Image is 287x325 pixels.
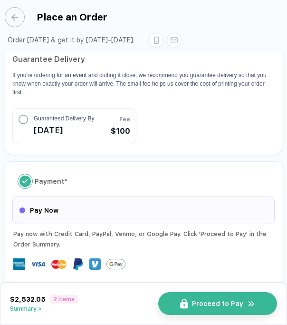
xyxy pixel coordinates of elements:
[30,203,58,218] span: Pay Now
[12,108,136,144] button: Guaranteed Delivery By[DATE]Fee$100
[8,36,134,44] div: Order [DATE] & get it by [DATE]–[DATE].
[34,123,94,138] span: [DATE]
[89,258,101,270] img: Venmo
[111,126,130,137] span: $100
[51,256,67,272] img: master-card
[247,299,256,308] img: icon
[72,258,84,270] img: Paypal
[106,255,125,274] img: GPay
[13,258,25,270] img: express
[35,174,275,189] div: Payment
[180,299,188,309] img: icon
[10,295,46,303] span: $2,532.05
[119,115,130,124] span: Fee
[50,295,78,304] span: 2 items
[12,52,275,67] h2: Guarantee Delivery
[37,11,107,23] div: Place an Order
[30,256,46,272] img: visa
[12,71,275,97] p: If you're ordering for an event and cutting it close, we recommend you guarantee delivery so that...
[10,305,78,312] button: Summary >
[158,292,277,315] button: iconProceed to Payicon
[12,197,275,224] div: Pay Now
[13,229,274,250] div: Pay now with Credit Card, PayPal , Venmo , or Google Pay. Click 'Proceed to Pay' in the Order Sum...
[34,114,94,123] span: Guaranteed Delivery By
[192,300,243,307] span: Proceed to Pay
